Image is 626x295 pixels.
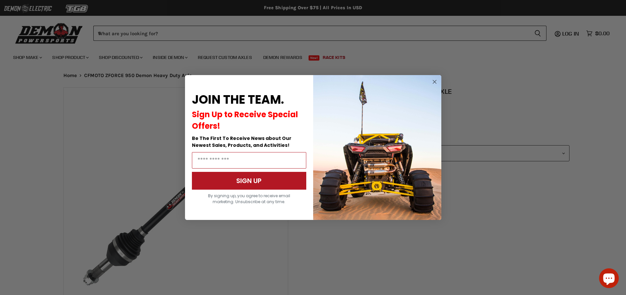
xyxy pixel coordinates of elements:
img: a9095488-b6e7-41ba-879d-588abfab540b.jpeg [313,75,441,220]
button: Close dialog [430,78,439,86]
span: JOIN THE TEAM. [192,91,284,108]
inbox-online-store-chat: Shopify online store chat [597,268,621,290]
input: Email Address [192,152,306,169]
span: Sign Up to Receive Special Offers! [192,109,298,131]
button: SIGN UP [192,172,306,190]
span: Be The First To Receive News about Our Newest Sales, Products, and Activities! [192,135,291,148]
span: By signing up, you agree to receive email marketing. Unsubscribe at any time. [208,193,290,204]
